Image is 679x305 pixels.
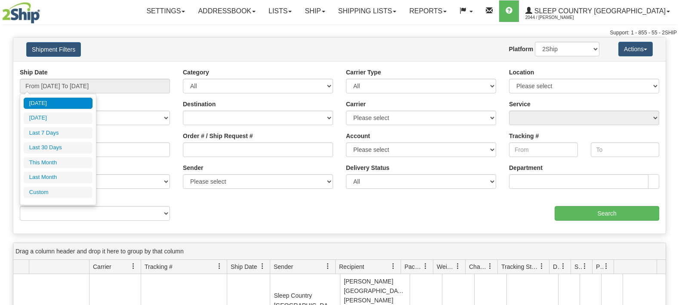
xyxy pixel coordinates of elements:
[618,42,653,56] button: Actions
[574,262,582,271] span: Shipment Issues
[255,259,270,274] a: Ship Date filter column settings
[346,163,389,172] label: Delivery Status
[183,100,216,108] label: Destination
[509,45,533,53] label: Platform
[483,259,497,274] a: Charge filter column settings
[274,262,293,271] span: Sender
[418,259,433,274] a: Packages filter column settings
[183,132,253,140] label: Order # / Ship Request #
[24,157,93,169] li: This Month
[298,0,331,22] a: Ship
[183,163,203,172] label: Sender
[212,259,227,274] a: Tracking # filter column settings
[509,142,578,157] input: From
[231,262,257,271] span: Ship Date
[93,262,111,271] span: Carrier
[519,0,676,22] a: Sleep Country [GEOGRAPHIC_DATA] 2044 / [PERSON_NAME]
[321,259,335,274] a: Sender filter column settings
[24,112,93,124] li: [DATE]
[183,68,209,77] label: Category
[346,132,370,140] label: Account
[404,262,423,271] span: Packages
[24,172,93,183] li: Last Month
[20,68,48,77] label: Ship Date
[24,187,93,198] li: Custom
[501,262,539,271] span: Tracking Status
[553,262,560,271] span: Delivery Status
[191,0,262,22] a: Addressbook
[24,98,93,109] li: [DATE]
[599,259,614,274] a: Pickup Status filter column settings
[556,259,571,274] a: Delivery Status filter column settings
[509,100,531,108] label: Service
[126,259,141,274] a: Carrier filter column settings
[13,243,666,260] div: grid grouping header
[339,262,364,271] span: Recipient
[403,0,453,22] a: Reports
[386,259,401,274] a: Recipient filter column settings
[140,0,191,22] a: Settings
[346,100,366,108] label: Carrier
[596,262,603,271] span: Pickup Status
[24,127,93,139] li: Last 7 Days
[437,262,455,271] span: Weight
[525,13,590,22] span: 2044 / [PERSON_NAME]
[532,7,666,15] span: Sleep Country [GEOGRAPHIC_DATA]
[591,142,660,157] input: To
[332,0,403,22] a: Shipping lists
[451,259,465,274] a: Weight filter column settings
[659,108,678,196] iframe: chat widget
[534,259,549,274] a: Tracking Status filter column settings
[509,68,534,77] label: Location
[469,262,487,271] span: Charge
[2,2,40,24] img: logo2044.jpg
[2,29,677,37] div: Support: 1 - 855 - 55 - 2SHIP
[509,163,543,172] label: Department
[26,42,81,57] button: Shipment Filters
[24,142,93,154] li: Last 30 Days
[145,262,173,271] span: Tracking #
[262,0,298,22] a: Lists
[577,259,592,274] a: Shipment Issues filter column settings
[509,132,539,140] label: Tracking #
[555,206,659,221] input: Search
[346,68,381,77] label: Carrier Type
